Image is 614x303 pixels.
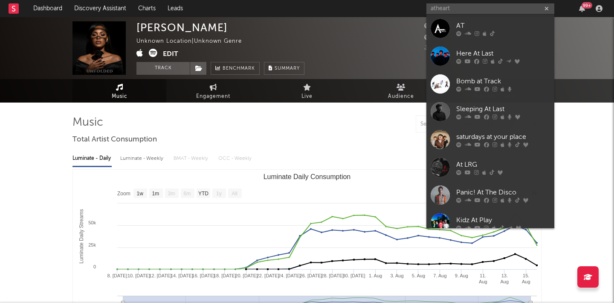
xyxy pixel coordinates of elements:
[390,273,403,278] text: 3. Aug
[88,242,96,247] text: 25k
[426,181,554,209] a: Panic! At The Disco
[168,191,175,197] text: 3m
[416,121,506,128] input: Search by song name or URL
[456,132,550,142] div: saturdays at your place
[78,209,84,263] text: Luminate Daily Streams
[163,49,178,59] button: Edit
[301,91,313,102] span: Live
[456,159,550,170] div: At LRG
[192,273,214,278] text: 16. [DATE]
[579,5,585,12] button: 99+
[412,273,425,278] text: 5. Aug
[152,191,159,197] text: 1m
[456,21,550,31] div: AT
[107,273,127,278] text: 8. [DATE]
[426,126,554,153] a: saturdays at your place
[275,66,300,71] span: Summary
[501,273,509,284] text: 13. Aug
[388,91,414,102] span: Audience
[354,79,448,103] a: Audience
[235,273,258,278] text: 20. [DATE]
[278,273,301,278] text: 24. [DATE]
[424,24,450,29] span: 5,056
[456,48,550,59] div: Here At Last
[72,135,157,145] span: Total Artist Consumption
[456,187,550,197] div: Panic! At The Disco
[456,104,550,114] div: Sleeping At Last
[216,191,222,197] text: 1y
[136,21,228,34] div: [PERSON_NAME]
[426,209,554,237] a: Kidz At Play
[300,273,322,278] text: 26. [DATE]
[264,173,351,180] text: Luminate Daily Consumption
[426,15,554,42] a: AT
[369,273,382,278] text: 1. Aug
[117,191,130,197] text: Zoom
[112,91,127,102] span: Music
[149,273,171,278] text: 12. [DATE]
[456,76,550,86] div: Bomb at Track
[257,273,279,278] text: 22. [DATE]
[426,70,554,98] a: Bomb at Track
[171,273,193,278] text: 14. [DATE]
[455,273,468,278] text: 9. Aug
[232,191,237,197] text: All
[72,151,112,166] div: Luminate - Daily
[166,79,260,103] a: Engagement
[196,91,230,102] span: Engagement
[426,98,554,126] a: Sleeping At Last
[137,191,144,197] text: 1w
[136,36,252,47] div: Unknown Location | Unknown Genre
[72,79,166,103] a: Music
[211,62,260,75] a: Benchmark
[321,273,344,278] text: 28. [DATE]
[184,191,191,197] text: 6m
[264,62,304,75] button: Summary
[479,273,487,284] text: 11. Aug
[424,45,474,51] span: Jump Score: 91.8
[426,3,554,14] input: Search for artists
[120,151,165,166] div: Luminate - Weekly
[127,273,150,278] text: 10. [DATE]
[424,35,508,41] span: 110,787 Monthly Listeners
[456,215,550,225] div: Kidz At Play
[426,153,554,181] a: At LRG
[343,273,365,278] text: 30. [DATE]
[93,264,96,269] text: 0
[88,220,96,225] text: 50k
[582,2,592,9] div: 99 +
[198,191,209,197] text: YTD
[223,64,255,74] span: Benchmark
[136,62,190,75] button: Track
[260,79,354,103] a: Live
[214,273,236,278] text: 18. [DATE]
[433,273,446,278] text: 7. Aug
[522,273,530,284] text: 15. Aug
[426,42,554,70] a: Here At Last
